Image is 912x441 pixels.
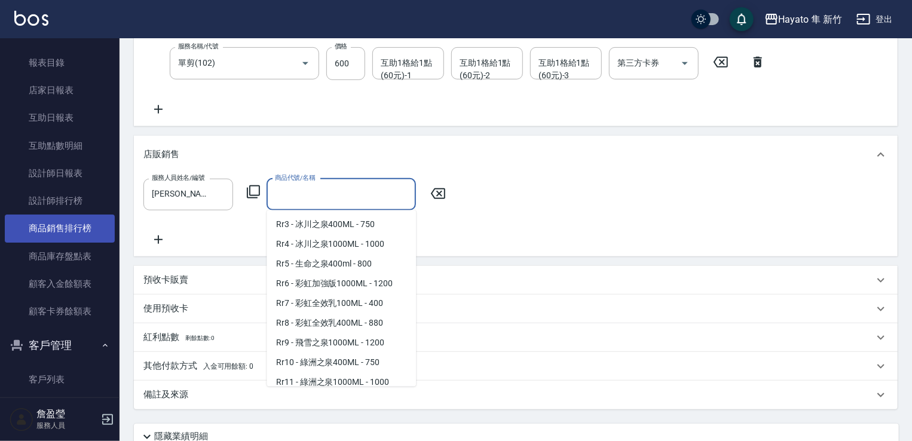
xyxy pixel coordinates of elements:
div: 其他付款方式入金可用餘額: 0 [134,352,898,381]
a: 報表目錄 [5,49,115,76]
button: save [730,7,754,31]
span: Rr10 - 綠洲之泉400ML - 750 [267,353,416,372]
a: 互助點數明細 [5,132,115,160]
div: Hayato 隼 新竹 [779,12,842,27]
a: 卡券管理 [5,393,115,421]
label: 價格 [335,42,347,51]
label: 服務名稱/代號 [178,42,218,51]
button: Open [675,54,694,73]
a: 顧客卡券餘額表 [5,298,115,325]
a: 顧客入金餘額表 [5,270,115,298]
label: 服務人員姓名/編號 [152,173,204,182]
div: 備註及來源 [134,381,898,409]
p: 預收卡販賣 [143,274,188,286]
span: 入金可用餘額: 0 [203,362,254,370]
span: Rr8 - 彩虹全效乳400ML - 880 [267,313,416,333]
h5: 詹盈瑩 [36,408,97,420]
img: Person [10,408,33,431]
a: 設計師排行榜 [5,187,115,215]
span: Rr11 - 綠洲之泉1000ML - 1000 [267,372,416,392]
span: Rr5 - 生命之泉400ml - 800 [267,254,416,274]
button: Hayato 隼 新竹 [760,7,847,32]
p: 服務人員 [36,420,97,431]
button: 登出 [852,8,898,30]
a: 商品銷售排行榜 [5,215,115,242]
div: 使用預收卡 [134,295,898,323]
p: 紅利點數 [143,331,215,344]
p: 其他付款方式 [143,360,253,373]
a: 商品庫存盤點表 [5,243,115,270]
img: Logo [14,11,48,26]
p: 店販銷售 [143,148,179,161]
p: 備註及來源 [143,388,188,401]
span: 剩餘點數: 0 [185,335,215,341]
p: 使用預收卡 [143,302,188,315]
div: 紅利點數剩餘點數: 0 [134,323,898,352]
a: 互助日報表 [5,104,115,131]
span: Rr7 - 彩虹全效乳100ML - 400 [267,293,416,313]
button: Open [296,54,315,73]
span: Rr9 - 飛雪之泉1000ML - 1200 [267,333,416,353]
div: 店販銷售 [134,136,898,174]
label: 商品代號/名稱 [275,173,315,182]
span: Rr3 - 冰川之泉400ML - 750 [267,215,416,234]
span: Rr6 - 彩虹加強版1000ML - 1200 [267,274,416,293]
a: 客戶列表 [5,366,115,393]
a: 店家日報表 [5,76,115,104]
button: 客戶管理 [5,330,115,361]
div: 預收卡販賣 [134,266,898,295]
span: Rr4 - 冰川之泉1000ML - 1000 [267,234,416,254]
a: 設計師日報表 [5,160,115,187]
